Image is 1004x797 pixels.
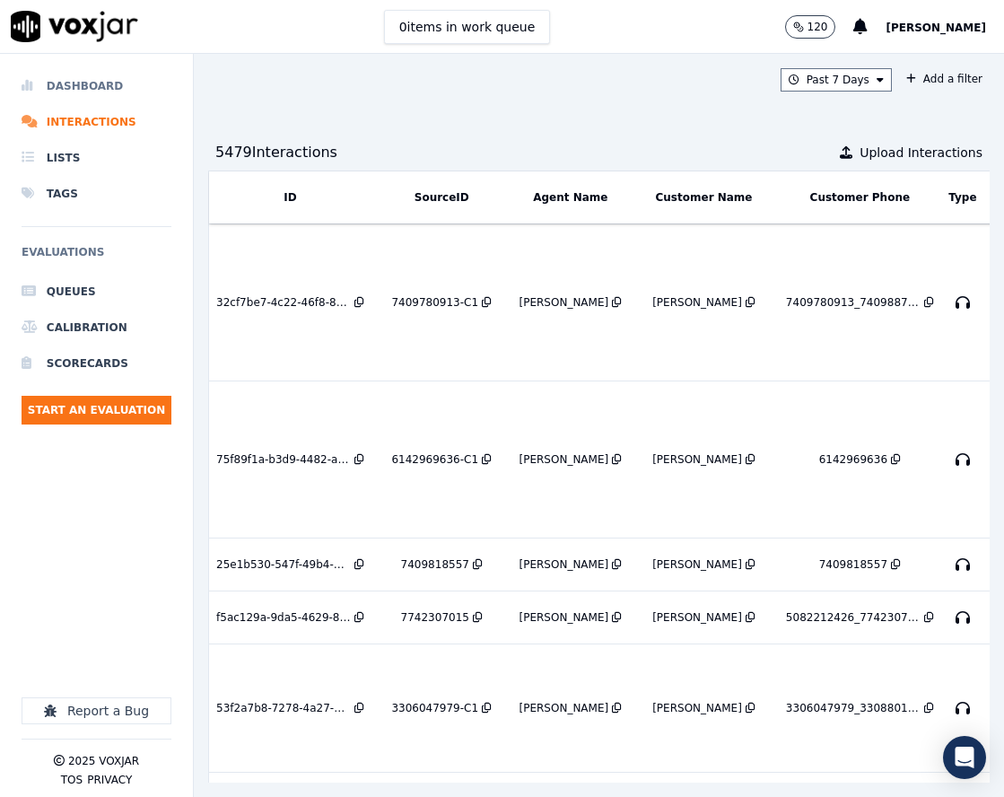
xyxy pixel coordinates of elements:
button: ID [284,190,296,205]
button: Past 7 Days [781,68,892,92]
img: voxjar logo [11,11,138,42]
div: [PERSON_NAME] [652,610,742,625]
div: [PERSON_NAME] [652,557,742,572]
div: 5082212426_7742307015 [786,610,921,625]
button: Report a Bug [22,697,171,724]
button: Start an Evaluation [22,396,171,425]
button: 0items in work queue [384,10,551,44]
div: 25e1b530-547f-49b4-b5b2-ca27abfcad5e [216,557,351,572]
button: Privacy [87,773,132,787]
a: Queues [22,274,171,310]
div: 3306047979_3308801110 [786,701,921,715]
button: 120 [785,15,836,39]
p: 2025 Voxjar [68,754,139,768]
div: [PERSON_NAME] [519,557,609,572]
div: 75f89f1a-b3d9-4482-a44f-b6f29530a027 [216,452,351,467]
button: Agent Name [533,190,607,205]
div: 6142969636-C1 [391,452,478,467]
a: Scorecards [22,346,171,381]
div: [PERSON_NAME] [652,295,742,310]
button: Upload Interactions [840,144,982,162]
button: TOS [61,773,83,787]
div: 7409780913-C1 [391,295,478,310]
button: Type [948,190,976,205]
button: Add a filter [899,68,990,90]
div: [PERSON_NAME] [519,610,609,625]
div: f5ac129a-9da5-4629-88d5-ff08f9f86aad [216,610,351,625]
a: Calibration [22,310,171,346]
a: Tags [22,176,171,212]
button: [PERSON_NAME] [886,16,1004,38]
div: 3306047979-C1 [391,701,478,715]
div: [PERSON_NAME] [519,452,609,467]
div: 6142969636 [819,452,887,467]
div: [PERSON_NAME] [652,701,742,715]
span: [PERSON_NAME] [886,22,986,34]
button: Customer Phone [810,190,910,205]
div: 32cf7be7-4c22-46f8-8b18-1b564a22157a [216,295,351,310]
div: 5479 Interaction s [215,142,337,163]
div: 53f2a7b8-7278-4a27-9cbc-e9914ee54936 [216,701,351,715]
div: Open Intercom Messenger [943,736,986,779]
div: 7409818557 [401,557,469,572]
div: [PERSON_NAME] [519,295,609,310]
p: 120 [808,20,828,34]
button: SourceID [415,190,469,205]
h6: Evaluations [22,241,171,274]
button: Customer Name [656,190,753,205]
a: Lists [22,140,171,176]
div: 7409780913_7409887408 [786,295,921,310]
div: 7742307015 [401,610,469,625]
div: 7409818557 [819,557,887,572]
div: [PERSON_NAME] [652,452,742,467]
a: Dashboard [22,68,171,104]
button: 120 [785,15,854,39]
div: [PERSON_NAME] [519,701,609,715]
a: Interactions [22,104,171,140]
span: Upload Interactions [860,144,982,162]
